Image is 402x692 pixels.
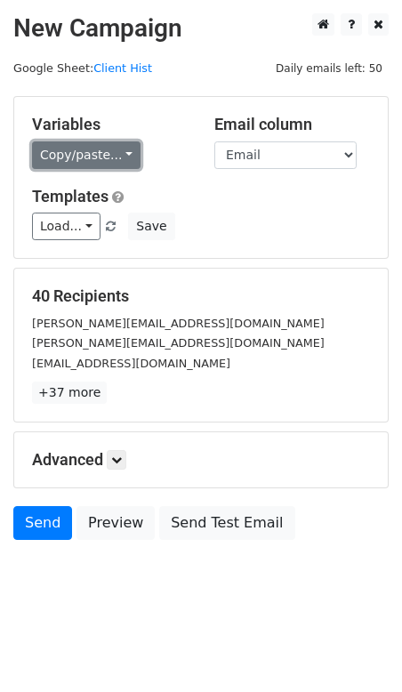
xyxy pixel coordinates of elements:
h5: Variables [32,115,188,134]
a: Preview [76,506,155,540]
a: +37 more [32,382,107,404]
iframe: Chat Widget [313,607,402,692]
h5: Email column [214,115,370,134]
span: Daily emails left: 50 [269,59,389,78]
a: Send [13,506,72,540]
a: Load... [32,213,100,240]
h5: 40 Recipients [32,286,370,306]
a: Client Hist [93,61,152,75]
a: Send Test Email [159,506,294,540]
h5: Advanced [32,450,370,470]
button: Save [128,213,174,240]
h2: New Campaign [13,13,389,44]
small: [EMAIL_ADDRESS][DOMAIN_NAME] [32,357,230,370]
a: Templates [32,187,109,205]
a: Daily emails left: 50 [269,61,389,75]
small: [PERSON_NAME][EMAIL_ADDRESS][DOMAIN_NAME] [32,336,325,350]
small: Google Sheet: [13,61,152,75]
small: [PERSON_NAME][EMAIL_ADDRESS][DOMAIN_NAME] [32,317,325,330]
a: Copy/paste... [32,141,141,169]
